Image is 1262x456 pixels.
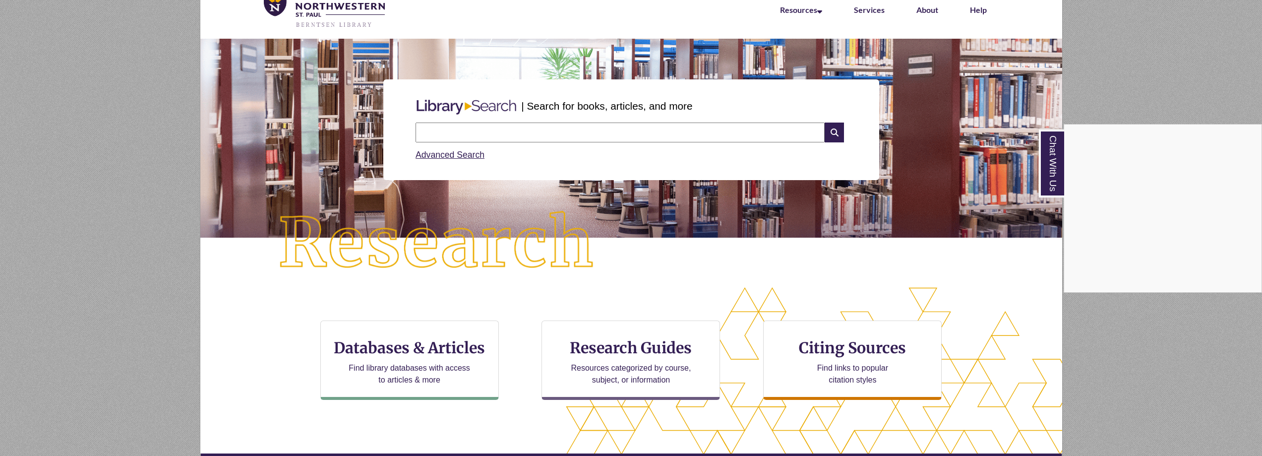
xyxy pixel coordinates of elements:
[970,5,987,14] a: Help
[854,5,885,14] a: Services
[1039,130,1064,197] a: Chat With Us
[1064,124,1262,293] div: Chat With Us
[1064,125,1262,292] iframe: Chat Widget
[916,5,938,14] a: About
[780,5,822,14] a: Resources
